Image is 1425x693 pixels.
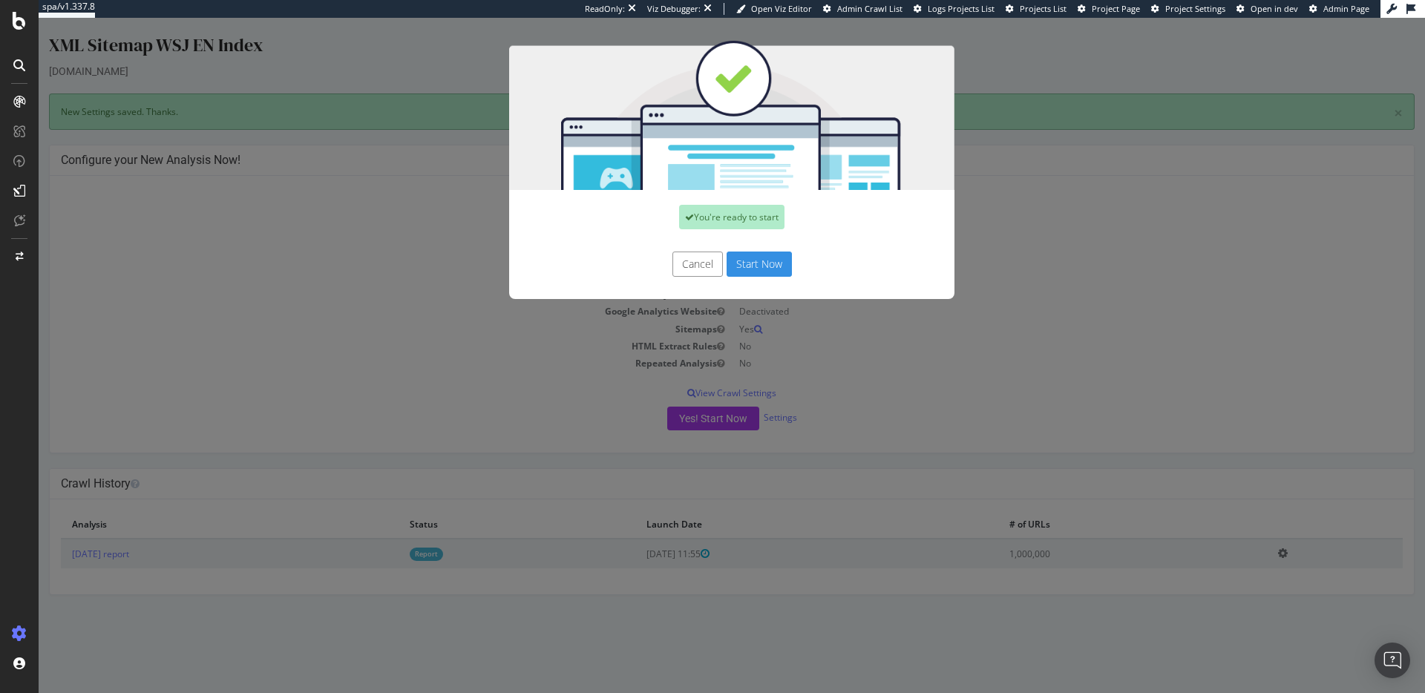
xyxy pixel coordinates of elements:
[751,3,812,14] span: Open Viz Editor
[585,3,625,15] div: ReadOnly:
[823,3,902,15] a: Admin Crawl List
[1006,3,1067,15] a: Projects List
[641,187,746,211] div: You're ready to start
[1020,3,1067,14] span: Projects List
[1251,3,1298,14] span: Open in dev
[1309,3,1369,15] a: Admin Page
[1236,3,1298,15] a: Open in dev
[688,234,753,259] button: Start Now
[928,3,995,14] span: Logs Projects List
[634,234,684,259] button: Cancel
[914,3,995,15] a: Logs Projects List
[1092,3,1140,14] span: Project Page
[1151,3,1225,15] a: Project Settings
[1078,3,1140,15] a: Project Page
[837,3,902,14] span: Admin Crawl List
[1375,643,1410,678] div: Open Intercom Messenger
[1323,3,1369,14] span: Admin Page
[647,3,701,15] div: Viz Debugger:
[736,3,812,15] a: Open Viz Editor
[1165,3,1225,14] span: Project Settings
[471,22,916,172] img: You're all set!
